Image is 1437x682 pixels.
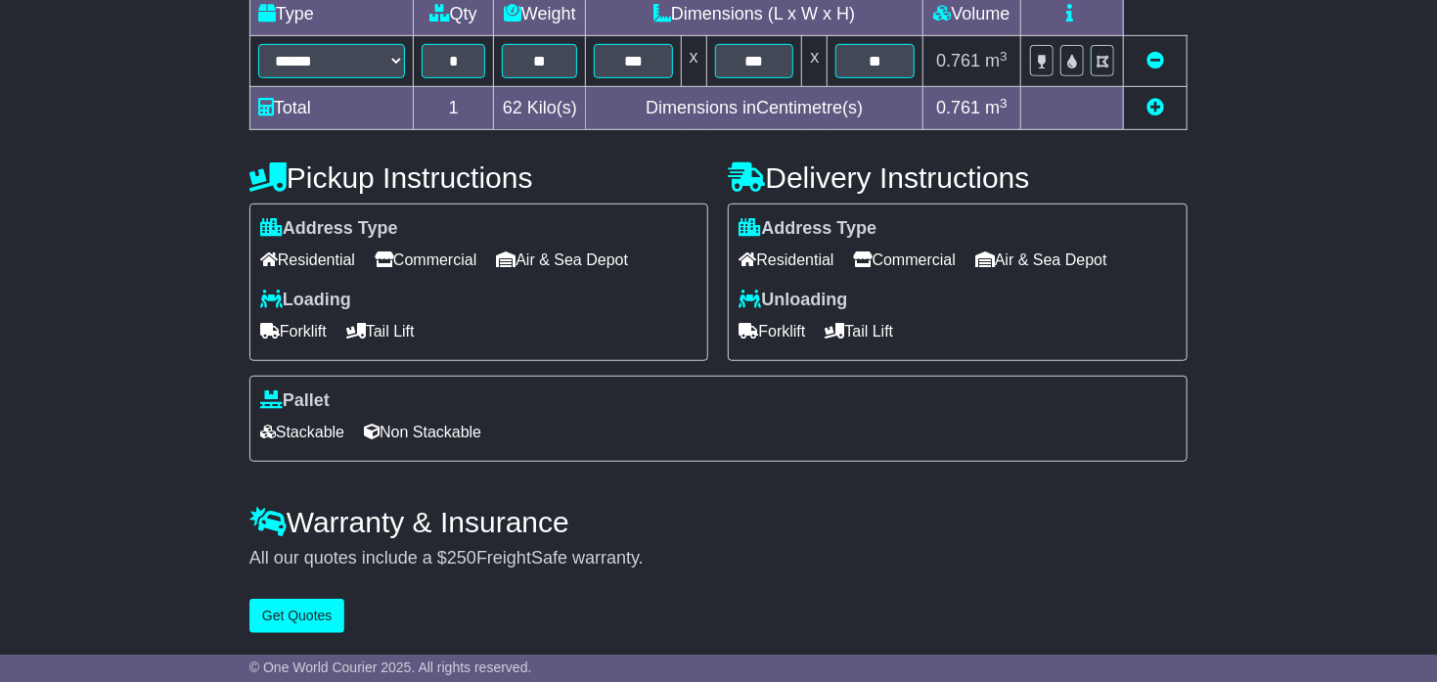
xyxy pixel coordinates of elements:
[854,245,956,275] span: Commercial
[375,245,476,275] span: Commercial
[1000,49,1008,64] sup: 3
[503,98,522,117] span: 62
[249,506,1188,538] h4: Warranty & Insurance
[249,161,709,194] h4: Pickup Instructions
[936,98,980,117] span: 0.761
[936,51,980,70] span: 0.761
[260,290,351,311] label: Loading
[249,599,345,633] button: Get Quotes
[260,390,330,412] label: Pallet
[260,417,344,447] span: Stackable
[364,417,481,447] span: Non Stackable
[249,87,413,130] td: Total
[739,245,833,275] span: Residential
[494,87,586,130] td: Kilo(s)
[447,548,476,568] span: 250
[1146,98,1164,117] a: Add new item
[975,245,1107,275] span: Air & Sea Depot
[985,51,1008,70] span: m
[985,98,1008,117] span: m
[346,316,415,346] span: Tail Lift
[496,245,628,275] span: Air & Sea Depot
[802,36,828,87] td: x
[260,218,398,240] label: Address Type
[739,218,876,240] label: Address Type
[249,548,1188,569] div: All our quotes include a $ FreightSafe warranty.
[681,36,706,87] td: x
[739,316,805,346] span: Forklift
[260,316,327,346] span: Forklift
[413,87,494,130] td: 1
[739,290,847,311] label: Unloading
[586,87,923,130] td: Dimensions in Centimetre(s)
[728,161,1188,194] h4: Delivery Instructions
[1000,96,1008,111] sup: 3
[825,316,893,346] span: Tail Lift
[1146,51,1164,70] a: Remove this item
[249,659,532,675] span: © One World Courier 2025. All rights reserved.
[260,245,355,275] span: Residential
